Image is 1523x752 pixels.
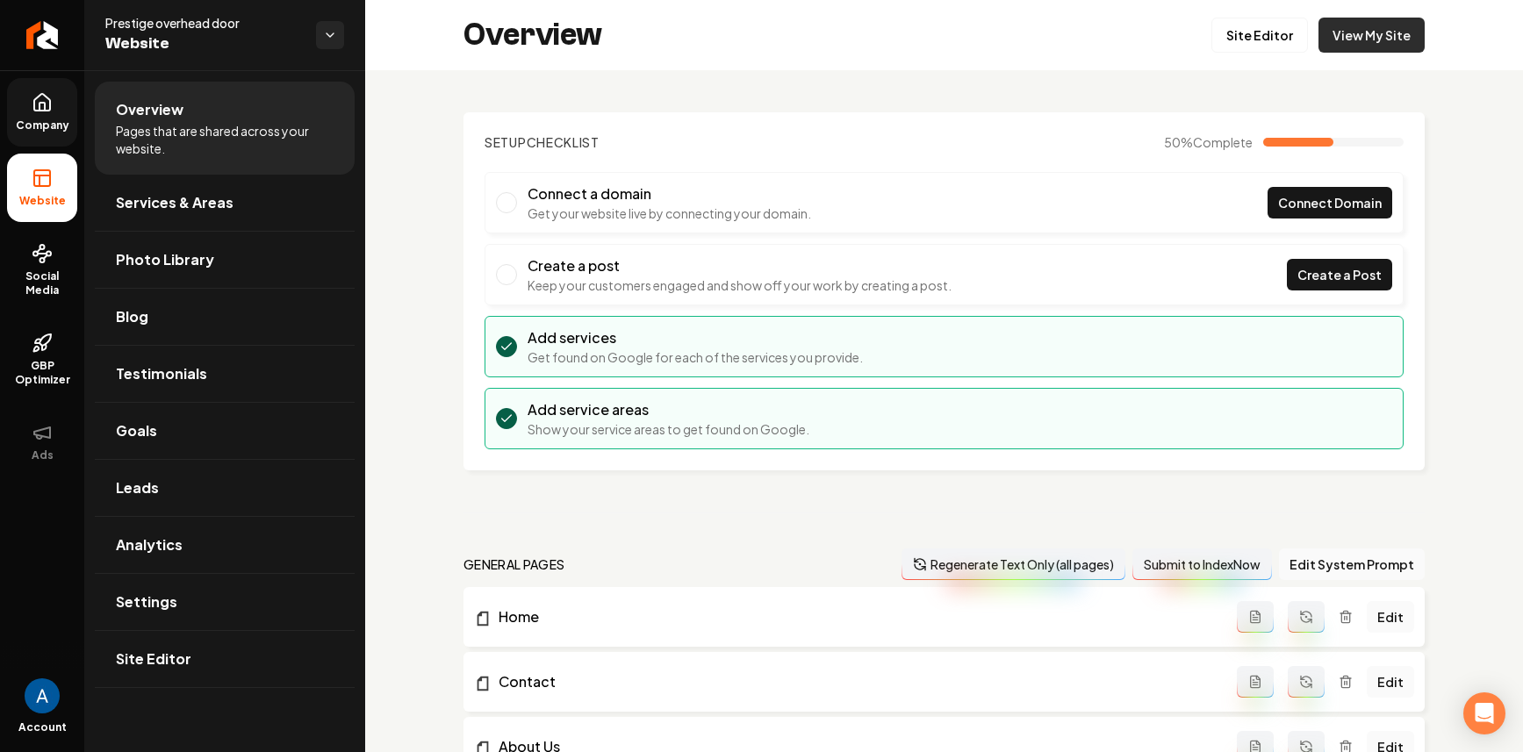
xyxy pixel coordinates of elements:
[7,319,77,401] a: GBP Optimizer
[528,276,952,294] p: Keep your customers engaged and show off your work by creating a post.
[1287,259,1392,290] a: Create a Post
[116,306,148,327] span: Blog
[105,14,302,32] span: Prestige overhead door
[1463,692,1505,734] div: Open Intercom Messenger
[1268,187,1392,218] a: Connect Domain
[116,363,207,384] span: Testimonials
[528,255,952,276] h3: Create a post
[95,460,355,516] a: Leads
[1237,666,1274,698] button: Add admin page prompt
[528,204,811,222] p: Get your website live by connecting your domain.
[1132,548,1272,580] button: Submit to IndexNow
[116,648,191,670] span: Site Editor
[1367,666,1414,698] a: Edit
[95,346,355,402] a: Testimonials
[7,408,77,476] button: Ads
[116,477,159,498] span: Leads
[1278,194,1382,212] span: Connect Domain
[116,122,334,157] span: Pages that are shared across your website.
[116,249,214,270] span: Photo Library
[474,606,1237,627] a: Home
[95,232,355,288] a: Photo Library
[95,631,355,687] a: Site Editor
[116,420,157,441] span: Goals
[95,517,355,573] a: Analytics
[25,448,61,462] span: Ads
[1297,266,1382,284] span: Create a Post
[95,574,355,630] a: Settings
[485,134,527,150] span: Setup
[95,403,355,459] a: Goals
[463,18,602,53] h2: Overview
[18,720,67,734] span: Account
[1211,18,1308,53] a: Site Editor
[528,348,863,366] p: Get found on Google for each of the services you provide.
[12,194,73,208] span: Website
[528,399,809,420] h3: Add service areas
[7,229,77,312] a: Social Media
[7,269,77,297] span: Social Media
[95,175,355,231] a: Services & Areas
[463,555,565,573] h2: general pages
[7,78,77,147] a: Company
[9,118,76,132] span: Company
[7,359,77,387] span: GBP Optimizer
[1237,601,1274,633] button: Add admin page prompt
[26,21,59,49] img: Rebolt Logo
[25,678,60,713] button: Open user button
[528,420,809,438] p: Show your service areas to get found on Google.
[474,671,1237,692] a: Contact
[528,327,863,348] h3: Add services
[1318,18,1425,53] a: View My Site
[1367,601,1414,633] a: Edit
[116,192,233,213] span: Services & Areas
[1279,548,1425,580] button: Edit System Prompt
[105,32,302,56] span: Website
[528,183,811,204] h3: Connect a domain
[1193,134,1253,150] span: Complete
[116,99,183,120] span: Overview
[116,591,177,612] span: Settings
[902,548,1125,580] button: Regenerate Text Only (all pages)
[485,133,600,151] h2: Checklist
[1164,133,1253,151] span: 50 %
[25,678,60,713] img: Andrew Magana
[95,289,355,345] a: Blog
[116,534,183,555] span: Analytics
